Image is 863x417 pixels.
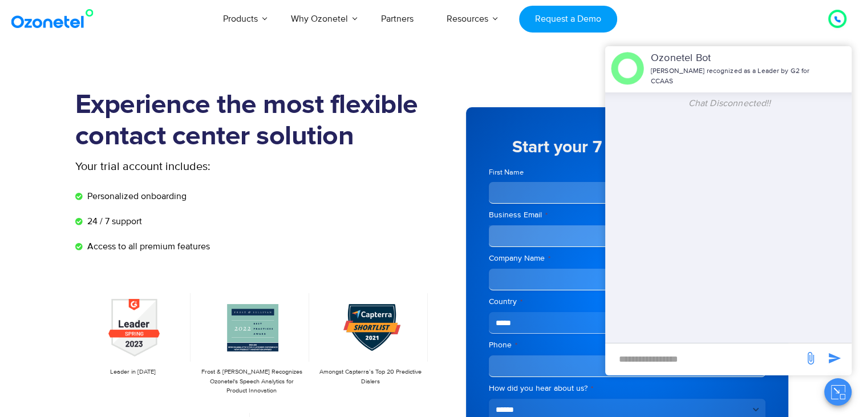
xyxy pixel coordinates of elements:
[84,214,142,228] span: 24 / 7 support
[200,367,303,396] p: Frost & [PERSON_NAME] Recognizes Ozonetel's Speech Analytics for Product Innovation
[489,139,765,156] h5: Start your 7 day free trial now
[824,378,852,406] button: Close chat
[816,65,825,74] span: end chat or minimize
[611,52,644,85] img: header
[823,347,846,370] span: send message
[75,90,432,152] h1: Experience the most flexible contact center solution
[75,158,346,175] p: Your trial account includes:
[84,240,210,253] span: Access to all premium features
[489,167,624,178] label: First Name
[651,66,815,87] p: [PERSON_NAME] recognized as a Leader by G2 for CCAAS
[611,349,798,370] div: new-msg-input
[688,98,771,109] span: Chat Disconnected!!
[651,51,815,66] p: Ozonetel Bot
[489,339,765,351] label: Phone
[489,296,765,307] label: Country
[318,367,422,386] p: Amongst Capterra’s Top 20 Predictive Dialers
[489,253,765,264] label: Company Name
[84,189,187,203] span: Personalized onboarding
[519,6,617,33] a: Request a Demo
[489,209,765,221] label: Business Email
[799,347,822,370] span: send message
[489,383,765,394] label: How did you hear about us?
[81,367,185,377] p: Leader in [DATE]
